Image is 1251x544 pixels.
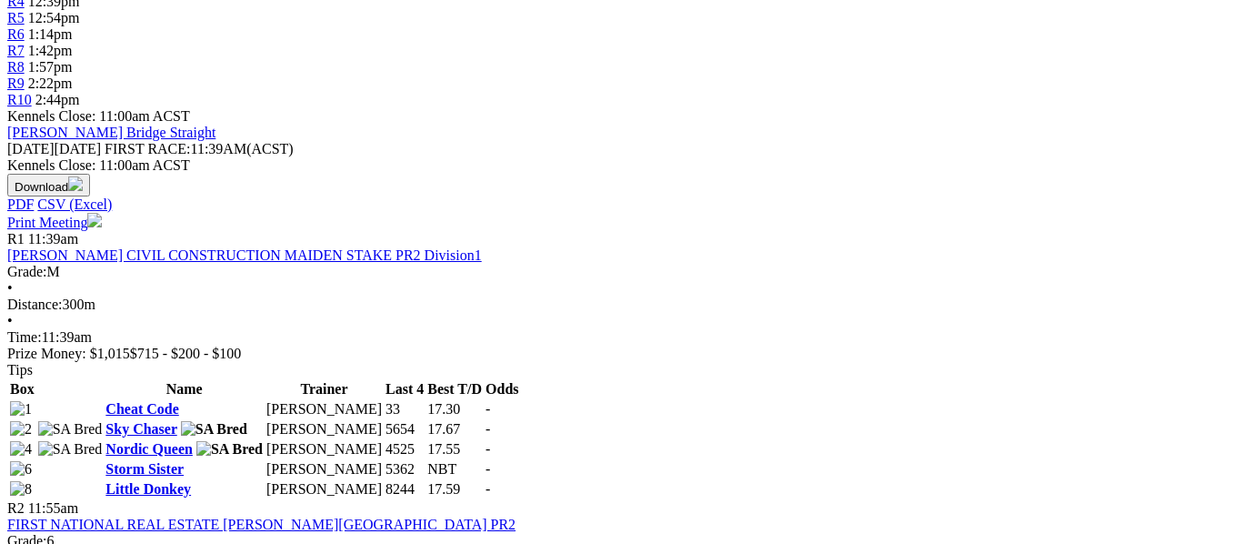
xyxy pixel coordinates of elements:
[7,43,25,58] a: R7
[7,362,33,378] span: Tips
[7,196,34,212] a: PDF
[7,59,25,75] a: R8
[38,421,103,438] img: SA Bred
[105,481,191,497] a: Little Donkey
[105,441,193,457] a: Nordic Queen
[28,59,73,75] span: 1:57pm
[485,461,490,477] span: -
[7,141,55,156] span: [DATE]
[385,420,425,438] td: 5654
[7,10,25,25] a: R5
[10,481,32,498] img: 8
[385,440,425,458] td: 4525
[35,92,80,107] span: 2:44pm
[7,108,190,124] span: Kennels Close: 11:00am ACST
[7,329,42,345] span: Time:
[10,461,32,478] img: 6
[7,313,13,328] span: •
[265,400,383,418] td: [PERSON_NAME]
[28,26,73,42] span: 1:14pm
[265,380,383,398] th: Trainer
[385,460,425,479] td: 5362
[7,297,62,312] span: Distance:
[130,346,242,361] span: $715 - $200 - $100
[7,297,1244,313] div: 300m
[426,400,483,418] td: 17.30
[7,280,13,296] span: •
[385,400,425,418] td: 33
[7,26,25,42] a: R6
[265,480,383,499] td: [PERSON_NAME]
[426,440,483,458] td: 17.55
[105,141,294,156] span: 11:39AM(ACST)
[7,346,1244,362] div: Prize Money: $1,015
[10,421,32,438] img: 2
[426,420,483,438] td: 17.67
[485,421,490,437] span: -
[265,420,383,438] td: [PERSON_NAME]
[37,196,112,212] a: CSV (Excel)
[265,440,383,458] td: [PERSON_NAME]
[7,517,515,532] a: FIRST NATIONAL REAL ESTATE [PERSON_NAME][GEOGRAPHIC_DATA] PR2
[7,141,101,156] span: [DATE]
[385,380,425,398] th: Last 4
[7,76,25,91] a: R9
[7,329,1244,346] div: 11:39am
[196,441,263,458] img: SA Bred
[7,196,1244,213] div: Download
[7,264,47,279] span: Grade:
[181,421,247,438] img: SA Bred
[485,401,490,417] span: -
[105,380,264,398] th: Name
[485,380,519,398] th: Odds
[7,500,25,516] span: R2
[105,141,190,156] span: FIRST RACE:
[87,213,102,227] img: printer.svg
[10,441,32,458] img: 4
[10,401,32,418] img: 1
[28,76,73,91] span: 2:22pm
[7,174,90,196] button: Download
[7,92,32,107] a: R10
[485,441,490,457] span: -
[28,231,78,247] span: 11:39am
[7,264,1244,280] div: M
[105,461,184,477] a: Storm Sister
[105,421,176,437] a: Sky Chaser
[10,381,35,397] span: Box
[265,460,383,479] td: [PERSON_NAME]
[7,231,25,247] span: R1
[7,125,215,140] a: [PERSON_NAME] Bridge Straight
[426,460,483,479] td: NBT
[68,176,83,191] img: download.svg
[38,441,103,458] img: SA Bred
[7,247,482,263] a: [PERSON_NAME] CIVIL CONSTRUCTION MAIDEN STAKE PR2 Division1
[28,10,80,25] span: 12:54pm
[7,215,102,230] a: Print Meeting
[28,43,73,58] span: 1:42pm
[426,480,483,499] td: 17.59
[7,157,1244,174] div: Kennels Close: 11:00am ACST
[426,380,483,398] th: Best T/D
[28,500,78,516] span: 11:55am
[105,401,178,417] a: Cheat Code
[485,481,490,497] span: -
[385,480,425,499] td: 8244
